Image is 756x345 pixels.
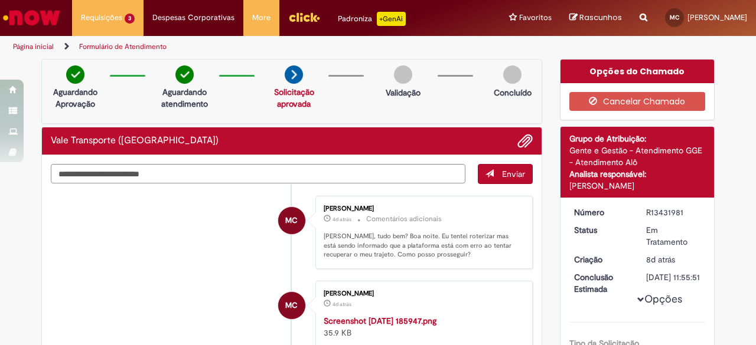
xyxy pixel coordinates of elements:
[278,292,305,319] div: Mariana Ribeiro Canto
[565,206,638,218] dt: Número
[565,271,638,295] dt: Conclusão Estimada
[333,301,351,308] span: 4d atrás
[288,8,320,26] img: click_logo_yellow_360x200.png
[333,216,351,223] span: 4d atrás
[1,6,62,29] img: ServiceNow
[646,254,675,265] span: 8d atrás
[156,86,213,110] p: Aguardando atendimento
[66,65,84,84] img: check-circle-green.png
[13,42,54,51] a: Página inicial
[81,12,122,24] span: Requisições
[285,291,298,320] span: MC
[519,12,552,24] span: Favoritos
[274,87,314,109] a: Solicitação aprovada
[561,60,715,83] div: Opções do Chamado
[494,87,532,98] p: Concluído
[333,216,351,223] time: 24/08/2025 19:01:40
[646,206,701,218] div: R13431981
[517,133,533,149] button: Adicionar anexos
[324,232,520,259] p: [PERSON_NAME], tudo bem? Boa noite. Eu tentei roterizar mas está sendo informado que a plataforma...
[125,14,135,24] span: 3
[569,92,706,111] button: Cancelar Chamado
[646,224,701,248] div: Em Tratamento
[503,65,522,84] img: img-circle-grey.png
[333,301,351,308] time: 24/08/2025 19:01:33
[377,12,406,26] p: +GenAi
[285,206,298,235] span: MC
[569,144,706,168] div: Gente e Gestão - Atendimento GGE - Atendimento Alô
[278,207,305,234] div: Mariana Ribeiro Canto
[51,164,465,183] textarea: Digite sua mensagem aqui...
[338,12,406,26] div: Padroniza
[565,224,638,236] dt: Status
[285,65,303,84] img: arrow-next.png
[565,254,638,265] dt: Criação
[569,168,706,180] div: Analista responsável:
[366,214,442,224] small: Comentários adicionais
[79,42,167,51] a: Formulário de Atendimento
[502,169,525,179] span: Enviar
[394,65,412,84] img: img-circle-grey.png
[324,316,436,326] a: Screenshot [DATE] 185947.png
[646,254,701,265] div: 20/08/2025 11:30:48
[386,87,421,98] p: Validação
[478,164,533,184] button: Enviar
[152,12,234,24] span: Despesas Corporativas
[9,36,495,58] ul: Trilhas de página
[670,14,679,21] span: MC
[51,136,219,146] h2: Vale Transporte (VT) Histórico de tíquete
[569,12,622,24] a: Rascunhos
[175,65,194,84] img: check-circle-green.png
[569,180,706,192] div: [PERSON_NAME]
[646,254,675,265] time: 20/08/2025 11:30:48
[569,133,706,144] div: Grupo de Atribuição:
[252,12,271,24] span: More
[579,12,622,23] span: Rascunhos
[47,86,104,110] p: Aguardando Aprovação
[324,315,520,339] div: 35.9 KB
[324,290,520,297] div: [PERSON_NAME]
[646,271,701,283] div: [DATE] 11:55:51
[687,12,747,22] span: [PERSON_NAME]
[324,205,520,212] div: [PERSON_NAME]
